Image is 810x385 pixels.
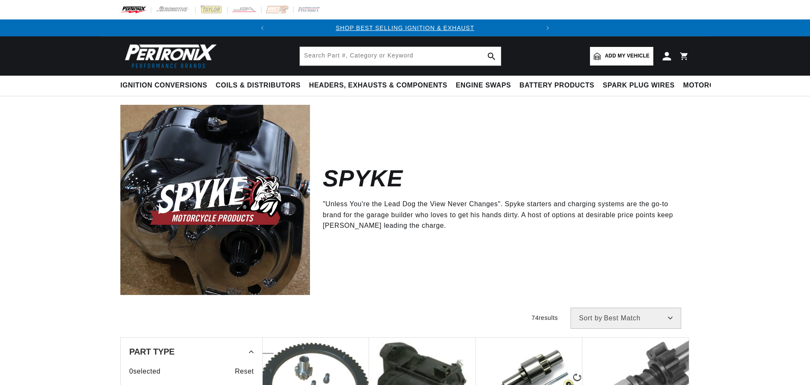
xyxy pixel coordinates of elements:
[482,47,501,66] button: search button
[451,76,515,96] summary: Engine Swaps
[120,81,207,90] span: Ignition Conversions
[683,81,734,90] span: Motorcycle
[309,81,447,90] span: Headers, Exhausts & Components
[603,81,674,90] span: Spark Plug Wires
[598,76,679,96] summary: Spark Plug Wires
[539,19,556,36] button: Translation missing: en.sections.announcements.next_announcement
[679,76,738,96] summary: Motorcycle
[271,23,539,33] div: Announcement
[323,169,402,188] h2: Spyke
[532,314,558,321] span: 74 results
[590,47,653,66] a: Add my vehicle
[235,366,254,377] span: Reset
[212,76,305,96] summary: Coils & Distributors
[305,76,451,96] summary: Headers, Exhausts & Components
[300,47,501,66] input: Search Part #, Category or Keyword
[515,76,598,96] summary: Battery Products
[254,19,271,36] button: Translation missing: en.sections.announcements.previous_announcement
[605,52,650,60] span: Add my vehicle
[323,199,677,231] p: "Unless You're the Lead Dog the View Never Changes". Spyke starters and charging systems are the ...
[99,19,711,36] slideshow-component: Translation missing: en.sections.announcements.announcement_bar
[129,366,160,377] span: 0 selected
[579,315,602,322] span: Sort by
[271,23,539,33] div: 1 of 2
[336,25,474,31] a: SHOP BEST SELLING IGNITION & EXHAUST
[120,105,310,295] img: Spyke
[120,76,212,96] summary: Ignition Conversions
[129,347,174,356] span: Part Type
[120,41,217,71] img: Pertronix
[216,81,301,90] span: Coils & Distributors
[519,81,594,90] span: Battery Products
[571,308,681,329] select: Sort by
[456,81,511,90] span: Engine Swaps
